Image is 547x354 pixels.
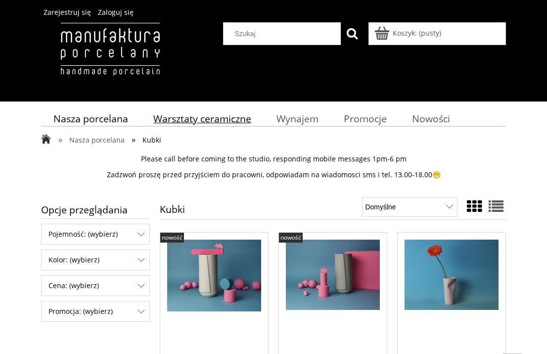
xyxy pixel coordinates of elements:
span: Opcje przeglądania [41,201,150,218]
span: nowość [280,233,301,242]
a: Nowości [400,109,463,128]
a: Zarejestruj się [44,7,91,17]
span: Koszyk: [393,28,417,38]
a: Zaloguj się [98,7,134,17]
select: Sortuj wg [362,197,457,217]
span: Promocje [344,112,387,125]
p: Zadzwoń proszę przed przyjściem do pracowni, odpowiadam na wiadomosci sms i tel. 13.00-18.00😁 [41,170,506,179]
a: Widok ze zdjęciem [467,196,482,216]
a: » Nasza porcelana [58,135,125,145]
a: Nasza porcelana [41,109,141,128]
a: Produkty w koszyku 0. Przejdź do koszyka [376,28,441,38]
a: Wynajem [264,109,331,128]
span: Wynajem [276,112,319,125]
img: Wrap Cup XL - biały [167,240,261,311]
span: Nasza porcelana [53,112,128,125]
a: Widok pełny [489,196,503,216]
span: Nowości [412,112,450,125]
div: Filtruj [41,275,150,296]
span: Promocja: (wybierz) [42,302,149,321]
span: Warsztaty ceramiczne [153,112,251,125]
span: Cena: (wybierz) [42,276,149,296]
a: Warsztaty ceramiczne [141,109,264,128]
img: Manufaktura Porcelany [41,22,179,97]
a: Promocje [331,109,400,128]
span: nowość [162,233,182,242]
img: Paper Cup L - cherry [405,240,499,310]
span: Pojemność: (wybierz) [42,224,149,244]
img: Wrap Cup XL - jasny szary [286,240,380,310]
p: Please call before coming to the studio, responding mobile messages 1pm-6 pm [41,154,506,163]
button: Szukaj [341,22,364,45]
b: (pusty) [419,28,441,38]
span: Nasza porcelana [69,135,125,145]
div: Filtruj [41,250,150,270]
span: » [58,134,62,145]
div: Filtruj [41,224,150,245]
span: » [132,134,136,145]
span: Kolor: (wybierz) [42,250,149,270]
div: Filtruj [41,301,150,322]
span: Kubki [142,135,161,145]
input: Szukaj w sklepie [228,23,341,45]
h1: Kubki [160,204,185,219]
